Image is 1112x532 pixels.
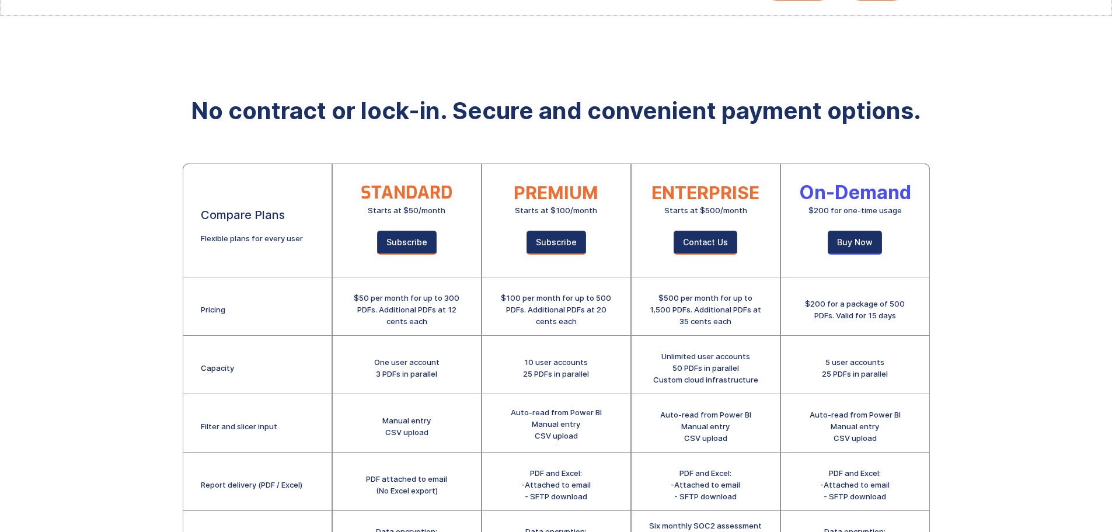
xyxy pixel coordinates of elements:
[361,187,452,199] div: STANDARD
[511,406,602,441] div: Auto-read from Power BI Manual entry CSV upload
[191,96,921,125] strong: No contract or lock-in. Secure and convenient payment options.
[201,304,225,315] div: Pricing
[828,231,882,255] a: Buy Now
[651,187,759,199] div: ENTERPRISE
[664,204,747,216] div: Starts at $500/month
[514,187,598,199] div: PREMIUM
[674,231,737,255] a: Contact Us
[810,409,901,444] div: Auto-read from Power BI Manual entry CSV upload
[374,356,440,380] div: One user account 3 PDFs in parallel
[822,356,888,380] div: 5 user accounts 25 PDFs in parallel
[649,292,762,327] div: $500 per month for up to 1,500 PDFs. Additional PDFs at 35 cents each
[350,292,463,327] div: $50 per month for up to 300 PDFs. Additional PDFs at 12 cents each
[377,231,437,255] a: Subscribe
[201,209,285,221] div: Compare Plans
[515,204,597,216] div: Starts at $100/month
[500,292,613,327] div: $100 per month for up to 500 PDFs. Additional PDFs at 20 cents each
[653,350,758,385] div: Unlimited user accounts 50 PDFs in parallel Custom cloud infrastructure
[820,467,890,502] div: PDF and Excel: -Attached to email - SFTP download
[201,420,277,432] div: Filter and slicer input
[808,204,902,216] div: $200 for one-time usage
[201,232,303,244] div: Flexible plans for every user
[201,362,234,374] div: Capacity
[527,231,586,255] a: Subscribe
[799,298,912,321] div: $200 for a package of 500 PDFs. Valid for 15 days
[660,409,751,444] div: Auto-read from Power BI Manual entry CSV upload
[799,187,911,199] div: On-Demand
[201,479,302,491] div: Report delivery (PDF / Excel)
[523,356,589,380] div: 10 user accounts 25 PDFs in parallel
[521,467,591,502] div: PDF and Excel: -Attached to email - SFTP download
[382,415,431,438] div: Manual entry CSV upload
[671,467,740,502] div: PDF and Excel: -Attached to email - SFTP download
[366,473,447,496] div: PDF attached to email (No Excel export)
[368,204,445,216] div: Starts at $50/month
